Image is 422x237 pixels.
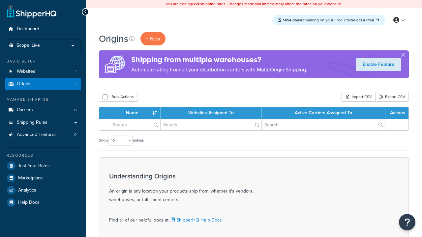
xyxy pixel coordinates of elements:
a: Origins 1 [5,78,81,90]
li: Origins [5,78,81,90]
a: Shipping Rules [5,117,81,129]
a: Export CSV [375,92,409,102]
a: ShipperHQ Help Docs [169,217,222,224]
div: An origin is any location your products ship from, whether it's vendors, warehouses, or fulfillme... [109,172,274,204]
span: Analytics [18,188,36,193]
th: Websites Assigned To [161,107,262,119]
span: 1 [75,69,76,74]
h1: Origins [99,32,128,45]
strong: 1454 days [283,17,301,23]
span: Dashboard [17,26,39,32]
p: Automate rating from all your distribution centers with Multi-Origin Shipping. [131,65,307,74]
a: Select a Plan [351,17,379,23]
span: Help Docs [18,200,40,205]
th: Actions [385,107,408,119]
span: Websites [17,69,35,74]
span: Origins [17,81,32,87]
a: Help Docs [5,197,81,208]
span: Shipping Rules [17,120,47,125]
div: Import CSV [342,92,375,102]
div: Basic Setup [5,59,81,64]
span: Advanced Features [17,132,57,138]
a: ShipperHQ Home [7,5,56,18]
div: Resources [5,153,81,158]
div: remaining on your Free Trial [272,15,385,25]
span: 0 [74,132,76,138]
a: Websites 1 [5,66,81,78]
select: Showentries [108,136,133,145]
li: Carriers [5,104,81,116]
a: Test Your Rates [5,160,81,172]
th: Active Carriers Assigned To [262,107,385,119]
li: Websites [5,66,81,78]
input: Search [110,119,160,130]
li: Advanced Features [5,129,81,141]
span: + New [146,35,160,42]
h4: Shipping from multiple warehouses? [131,54,307,65]
b: LIVE [192,1,200,7]
a: Carriers 0 [5,104,81,116]
div: Manage Shipping [5,97,81,102]
img: ad-origins-multi-dfa493678c5a35abed25fd24b4b8a3fa3505936ce257c16c00bdefe2f3200be3.png [99,50,131,78]
button: Open Resource Center [399,214,415,230]
span: 0 [74,107,76,113]
div: Find all of our helpful docs at: [109,211,274,224]
label: Show entries [99,136,144,145]
a: Dashboard [5,23,81,35]
span: 1 [75,81,76,87]
a: + New [140,32,166,45]
a: Enable Feature [356,58,401,71]
th: Name [110,107,161,119]
span: Scope: Live [16,43,40,48]
h3: Understanding Origins [109,172,274,180]
a: Marketplace [5,172,81,184]
input: Search [161,119,261,130]
span: Marketplace [18,175,43,181]
span: Test Your Rates [18,163,50,169]
a: Analytics [5,184,81,196]
a: Advanced Features 0 [5,129,81,141]
input: Search [262,119,385,130]
span: Carriers [17,107,33,113]
button: Bulk Actions [99,92,137,102]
